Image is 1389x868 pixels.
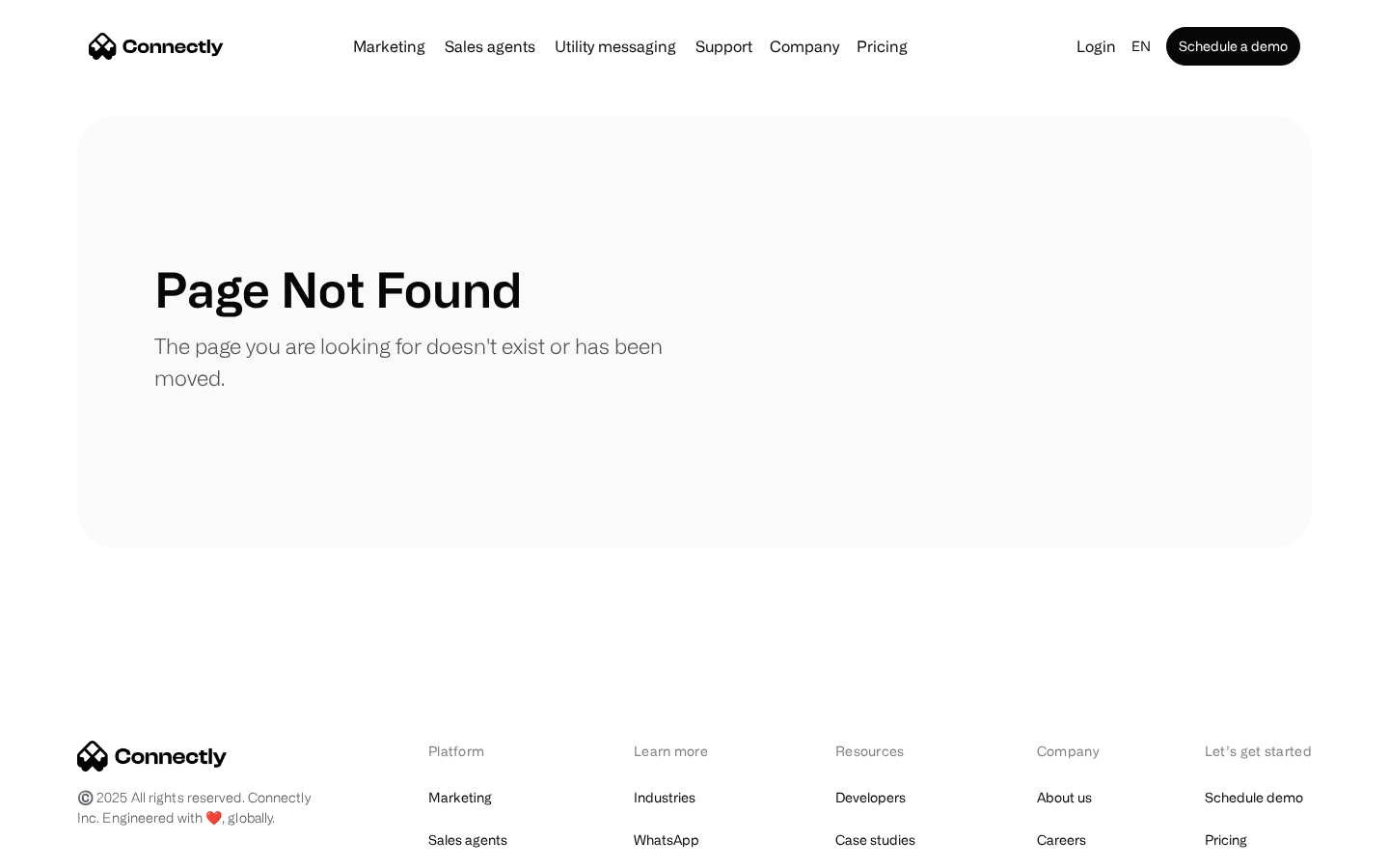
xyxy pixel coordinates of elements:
[1205,784,1303,811] a: Schedule demo
[1069,33,1124,60] a: Login
[39,834,116,861] ul: Language list
[547,39,684,54] a: Utility messaging
[19,832,116,861] aside: Language selected: English
[835,741,937,761] div: Resources
[154,260,522,318] h1: Page Not Found
[688,39,760,54] a: Support
[634,784,695,811] a: Industries
[634,741,735,761] div: Learn more
[1037,784,1092,811] a: About us
[428,784,492,811] a: Marketing
[428,827,507,854] a: Sales agents
[1131,33,1151,60] div: en
[835,827,915,854] a: Case studies
[849,39,915,54] a: Pricing
[437,39,543,54] a: Sales agents
[1205,827,1247,854] a: Pricing
[770,33,839,60] div: Company
[1037,741,1104,761] div: Company
[835,784,906,811] a: Developers
[634,827,699,854] a: WhatsApp
[1166,27,1300,66] a: Schedule a demo
[345,39,433,54] a: Marketing
[1037,827,1086,854] a: Careers
[154,330,694,393] p: The page you are looking for doesn't exist or has been moved.
[1205,741,1312,761] div: Let’s get started
[428,741,533,761] div: Platform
